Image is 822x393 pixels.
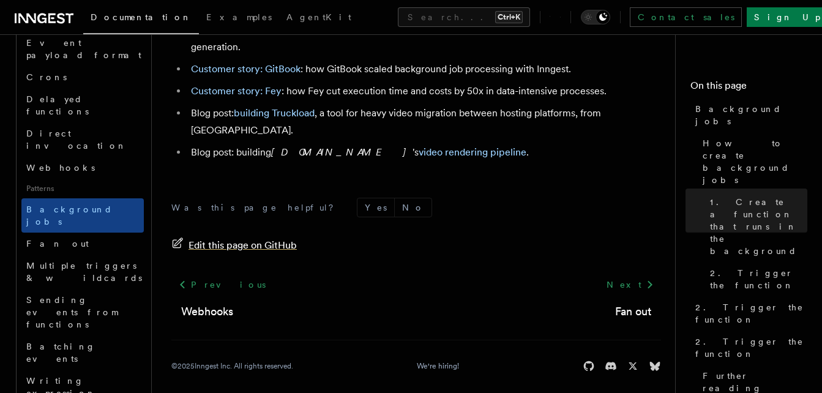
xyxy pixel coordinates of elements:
li: : how GitBook scaled background job processing with Inngest. [187,61,661,78]
a: Crons [21,66,144,88]
span: Batching events [26,342,95,364]
li: Blog post: building 's . [187,144,661,161]
a: AgentKit [279,4,359,33]
button: Search...Ctrl+K [398,7,530,27]
span: Event payload format [26,38,141,60]
a: Previous [171,274,272,296]
a: Customer story: Fey [191,85,282,97]
li: : how Fey cut execution time and costs by 50x in data-intensive processes. [187,83,661,100]
span: Examples [206,12,272,22]
span: Sending events from functions [26,295,118,329]
a: Sending events from functions [21,289,144,335]
span: Patterns [21,179,144,198]
button: No [395,198,432,217]
a: How to create background jobs [698,132,807,191]
a: Batching events [21,335,144,370]
kbd: Ctrl+K [495,11,523,23]
span: Direct invocation [26,129,127,151]
a: 2. Trigger the function [690,331,807,365]
a: Customer story: GitBook [191,63,301,75]
a: We're hiring! [417,361,459,371]
span: Multiple triggers & wildcards [26,261,142,283]
a: Webhooks [21,157,144,179]
a: Background jobs [690,98,807,132]
a: Next [599,274,661,296]
em: [DOMAIN_NAME] [271,146,413,158]
a: 2. Trigger the function [690,296,807,331]
span: Background jobs [26,204,113,226]
a: Direct invocation [21,122,144,157]
span: How to create background jobs [703,137,807,186]
li: : building scalable video pipelines with Inngest to streamline dynamic video generation. [187,21,661,56]
a: Edit this page on GitHub [171,237,297,254]
button: Toggle dark mode [581,10,610,24]
span: Webhooks [26,163,95,173]
span: Edit this page on GitHub [189,237,297,254]
a: Examples [199,4,279,33]
a: video rendering pipeline [419,146,526,158]
span: Delayed functions [26,94,89,116]
span: Documentation [91,12,192,22]
span: Fan out [26,239,89,249]
li: Blog post: , a tool for heavy video migration between hosting platforms, from [GEOGRAPHIC_DATA]. [187,105,661,139]
span: 2. Trigger the function [695,335,807,360]
span: Crons [26,72,67,82]
a: Delayed functions [21,88,144,122]
a: Fan out [21,233,144,255]
a: Background jobs [21,198,144,233]
button: Yes [357,198,394,217]
span: AgentKit [286,12,351,22]
span: 2. Trigger the function [710,267,807,291]
a: Documentation [83,4,199,34]
span: 2. Trigger the function [695,301,807,326]
span: 1. Create a function that runs in the background [710,196,807,257]
a: Contact sales [630,7,742,27]
a: 1. Create a function that runs in the background [705,191,807,262]
a: Multiple triggers & wildcards [21,255,144,289]
h4: On this page [690,78,807,98]
a: 2. Trigger the function [705,262,807,296]
a: building Truckload [234,107,315,119]
span: Background jobs [695,103,807,127]
a: Event payload format [21,32,144,66]
p: Was this page helpful? [171,201,342,214]
a: Customer story: Soundcloud [191,24,318,36]
div: © 2025 Inngest Inc. All rights reserved. [171,361,293,371]
a: Fan out [615,303,651,320]
a: Webhooks [181,303,233,320]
